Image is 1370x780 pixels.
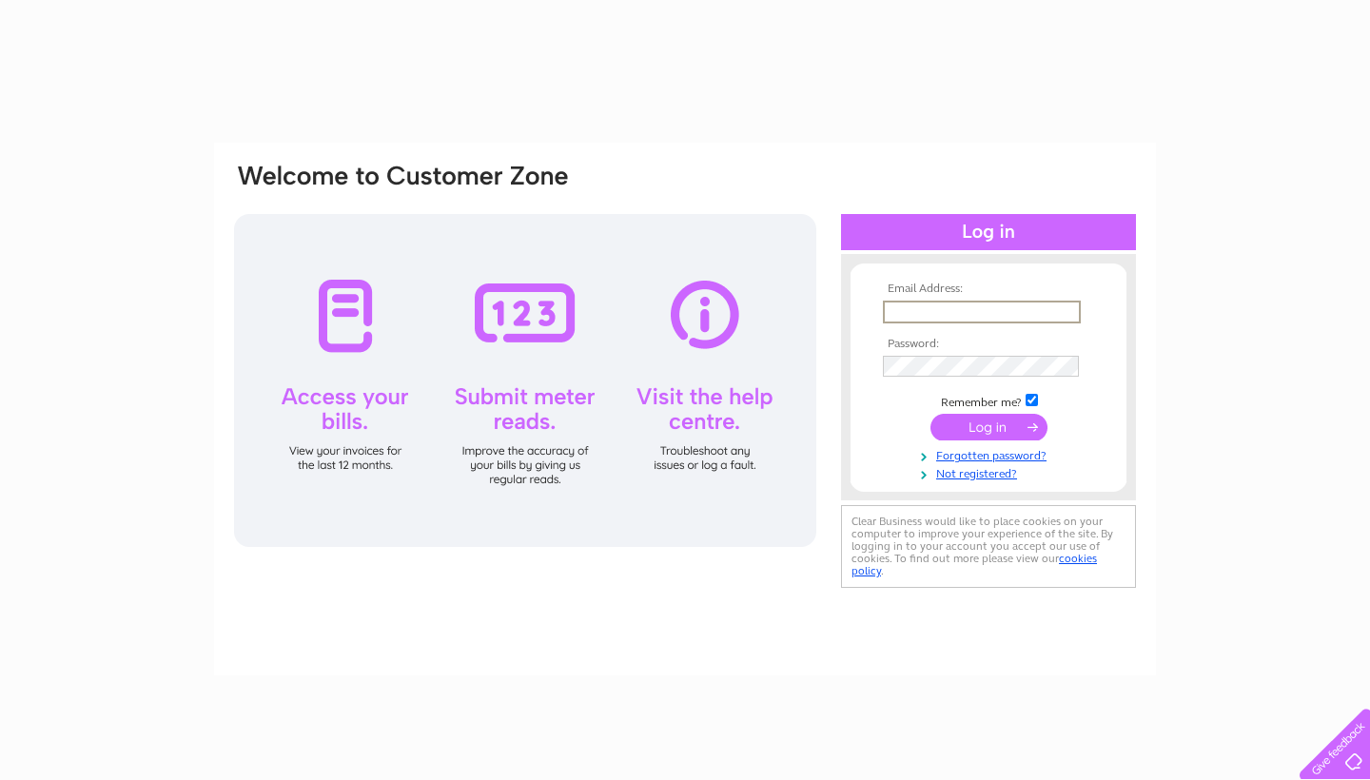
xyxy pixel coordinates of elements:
[878,283,1099,296] th: Email Address:
[878,338,1099,351] th: Password:
[878,391,1099,410] td: Remember me?
[883,463,1099,481] a: Not registered?
[851,552,1097,577] a: cookies policy
[841,505,1136,588] div: Clear Business would like to place cookies on your computer to improve your experience of the sit...
[930,414,1047,440] input: Submit
[883,445,1099,463] a: Forgotten password?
